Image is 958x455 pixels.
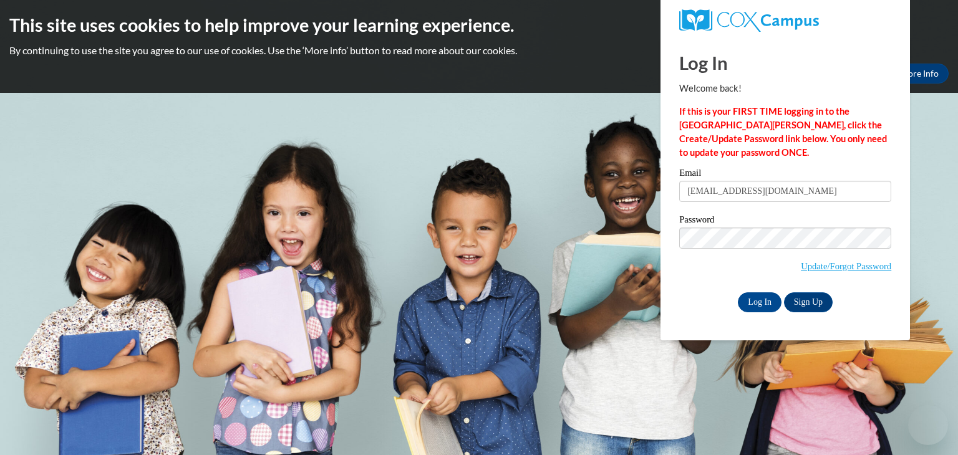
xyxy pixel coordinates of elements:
a: COX Campus [679,9,891,32]
img: COX Campus [679,9,819,32]
label: Email [679,168,891,181]
a: Update/Forgot Password [801,261,891,271]
strong: If this is your FIRST TIME logging in to the [GEOGRAPHIC_DATA][PERSON_NAME], click the Create/Upd... [679,106,887,158]
label: Password [679,215,891,228]
iframe: Botón para iniciar la ventana de mensajería [908,405,948,445]
h1: Log In [679,50,891,75]
p: By continuing to use the site you agree to our use of cookies. Use the ‘More info’ button to read... [9,44,949,57]
a: Sign Up [784,292,833,312]
h2: This site uses cookies to help improve your learning experience. [9,12,949,37]
a: More Info [890,64,949,84]
p: Welcome back! [679,82,891,95]
input: Log In [738,292,781,312]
